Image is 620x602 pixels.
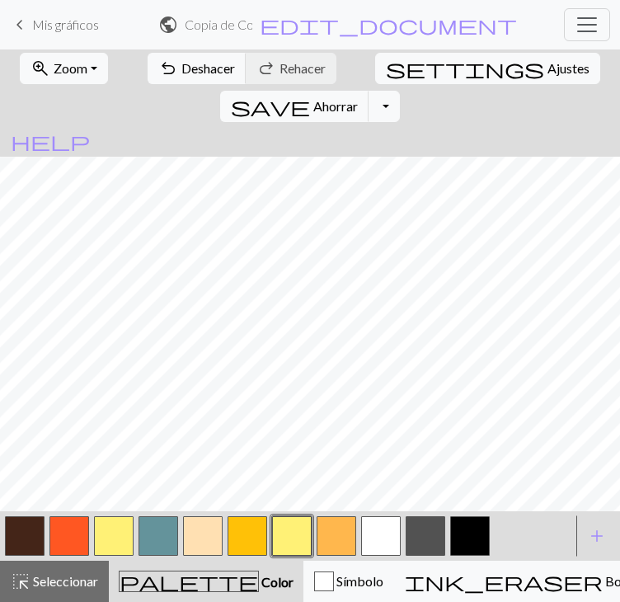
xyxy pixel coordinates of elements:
button: Color [109,561,303,602]
button: Cambiar navegación [564,8,610,41]
span: help [11,129,90,153]
font: Zoom [54,60,87,76]
span: highlight_alt [11,570,31,593]
button: SettingsAjustes [375,53,600,84]
button: Zoom [20,53,108,84]
button: Ahorrar [220,91,369,122]
span: ink_eraser [405,570,603,593]
span: public [158,13,178,36]
span: add [587,524,607,548]
span: undo [158,57,178,80]
i: Settings [386,59,544,78]
span: edit_document [260,13,517,36]
font: Copia de Copia de zxsf.jpg [185,16,329,32]
button: Símbolo [303,561,394,602]
a: Mis gráficos [10,11,99,39]
font: Color [261,574,294,590]
span: zoom_in [31,57,50,80]
font: Ajustes [547,60,589,76]
font: Símbolo [336,573,383,589]
font: Mis gráficos [32,16,99,32]
font: Ahorrar [313,98,358,114]
button: Deshacer [148,53,247,84]
span: keyboard_arrow_left [10,13,30,36]
font: Seleccionar [33,573,98,589]
font: Deshacer [181,60,235,76]
span: save [231,95,310,118]
span: settings [386,57,544,80]
span: palette [120,570,258,593]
